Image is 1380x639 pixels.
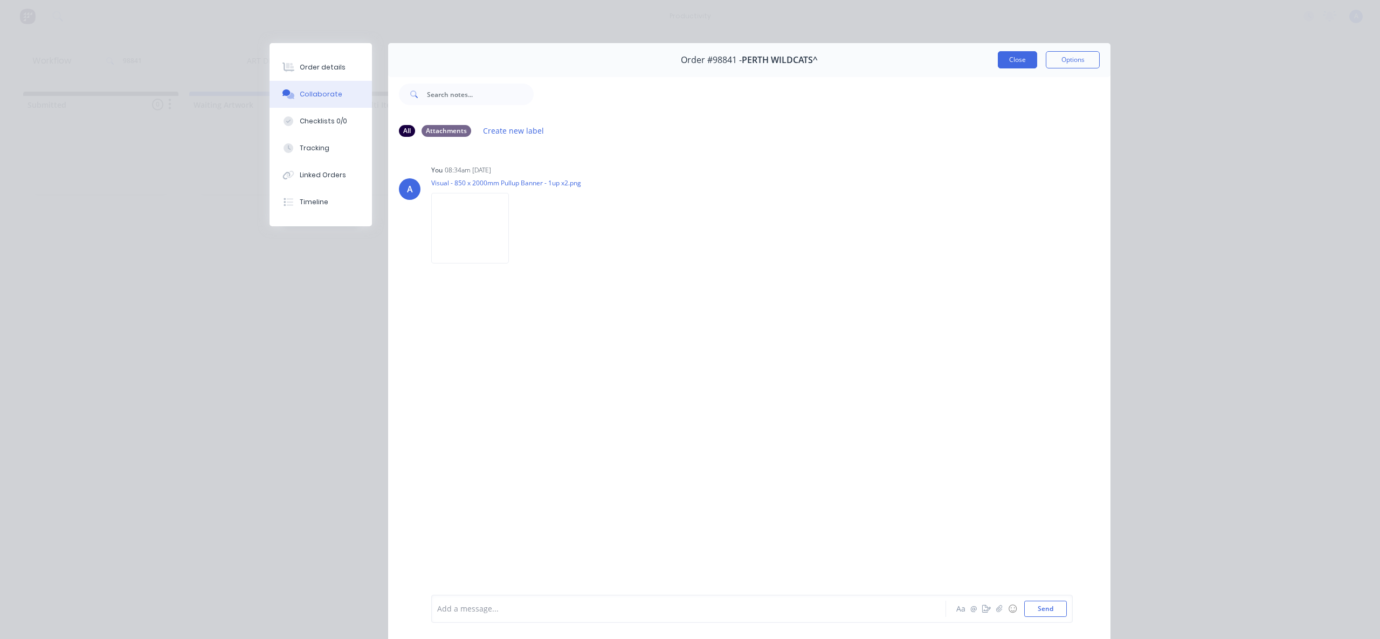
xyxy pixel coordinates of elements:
[478,123,550,138] button: Create new label
[422,125,471,137] div: Attachments
[1024,601,1067,617] button: Send
[300,89,342,99] div: Collaborate
[270,108,372,135] button: Checklists 0/0
[954,602,967,615] button: Aa
[270,162,372,189] button: Linked Orders
[300,170,346,180] div: Linked Orders
[1046,51,1100,68] button: Options
[431,165,443,175] div: You
[407,183,413,196] div: A
[1006,602,1019,615] button: ☺
[270,189,372,216] button: Timeline
[399,125,415,137] div: All
[967,602,980,615] button: @
[742,55,818,65] span: PERTH WILDCATS^
[300,62,346,72] div: Order details
[681,55,742,65] span: Order #98841 -
[998,51,1037,68] button: Close
[431,178,581,187] p: Visual - 850 x 2000mm Pullup Banner - 1up x2.png
[270,54,372,81] button: Order details
[300,197,328,207] div: Timeline
[427,84,534,105] input: Search notes...
[445,165,491,175] div: 08:34am [DATE]
[300,143,329,153] div: Tracking
[300,116,347,126] div: Checklists 0/0
[270,135,372,162] button: Tracking
[270,81,372,108] button: Collaborate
